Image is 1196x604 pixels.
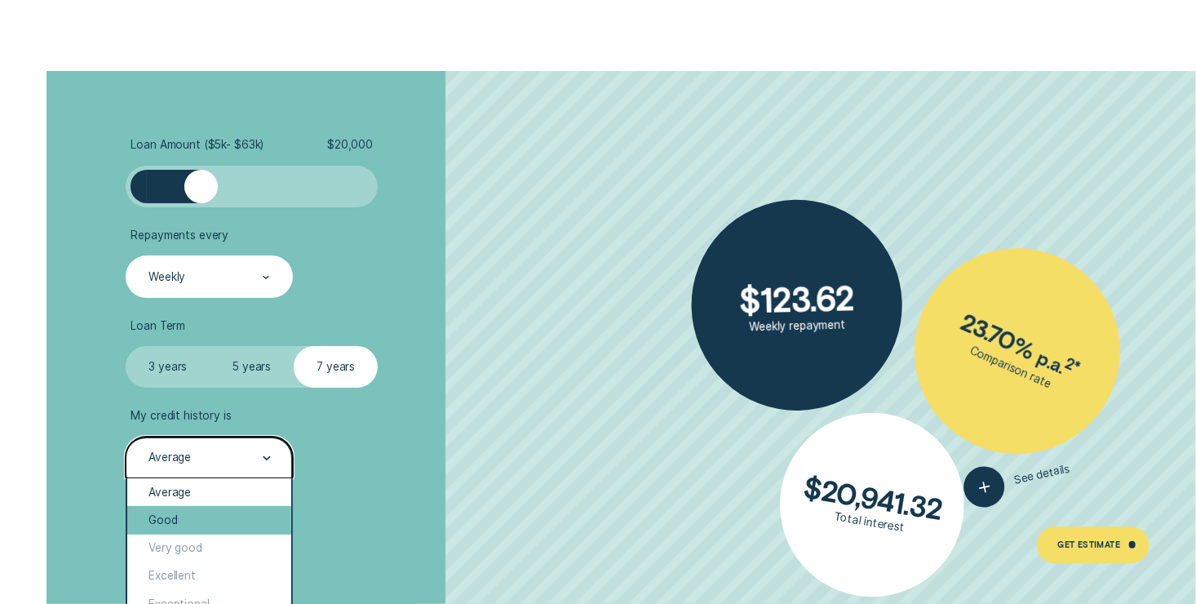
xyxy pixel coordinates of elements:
[127,535,291,562] div: Very good
[126,346,210,388] label: 3 years
[327,138,373,152] span: $ 20,000
[148,451,191,465] div: Average
[131,138,264,152] span: Loan Amount ( $5k - $63k )
[127,506,291,534] div: Good
[127,478,291,506] div: Average
[131,319,185,333] span: Loan Term
[210,346,294,388] label: 5 years
[1037,526,1150,564] a: Get Estimate
[960,449,1074,512] button: See details
[131,229,228,242] span: Repayments every
[148,271,185,285] div: Weekly
[127,562,291,590] div: Excellent
[1013,462,1071,487] span: See details
[294,346,378,388] label: 7 years
[131,409,231,423] span: My credit history is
